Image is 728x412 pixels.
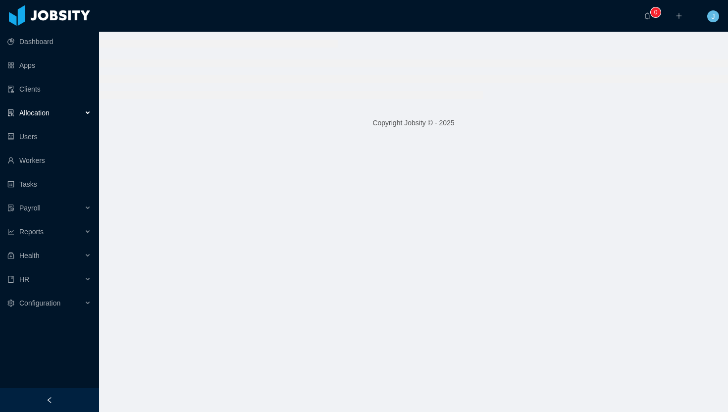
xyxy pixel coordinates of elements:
span: Payroll [19,204,41,212]
span: HR [19,275,29,283]
a: icon: userWorkers [7,151,91,170]
span: Allocation [19,109,50,117]
a: icon: profileTasks [7,174,91,194]
i: icon: bell [644,12,651,19]
i: icon: medicine-box [7,252,14,259]
span: Health [19,252,39,259]
a: icon: pie-chartDashboard [7,32,91,51]
span: J [712,10,715,22]
a: icon: appstoreApps [7,55,91,75]
footer: Copyright Jobsity © - 2025 [99,106,728,140]
i: icon: line-chart [7,228,14,235]
span: Reports [19,228,44,236]
i: icon: solution [7,109,14,116]
i: icon: book [7,276,14,283]
i: icon: setting [7,300,14,307]
span: Configuration [19,299,60,307]
a: icon: auditClients [7,79,91,99]
i: icon: file-protect [7,205,14,211]
a: icon: robotUsers [7,127,91,147]
i: icon: plus [676,12,682,19]
sup: 0 [651,7,661,17]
